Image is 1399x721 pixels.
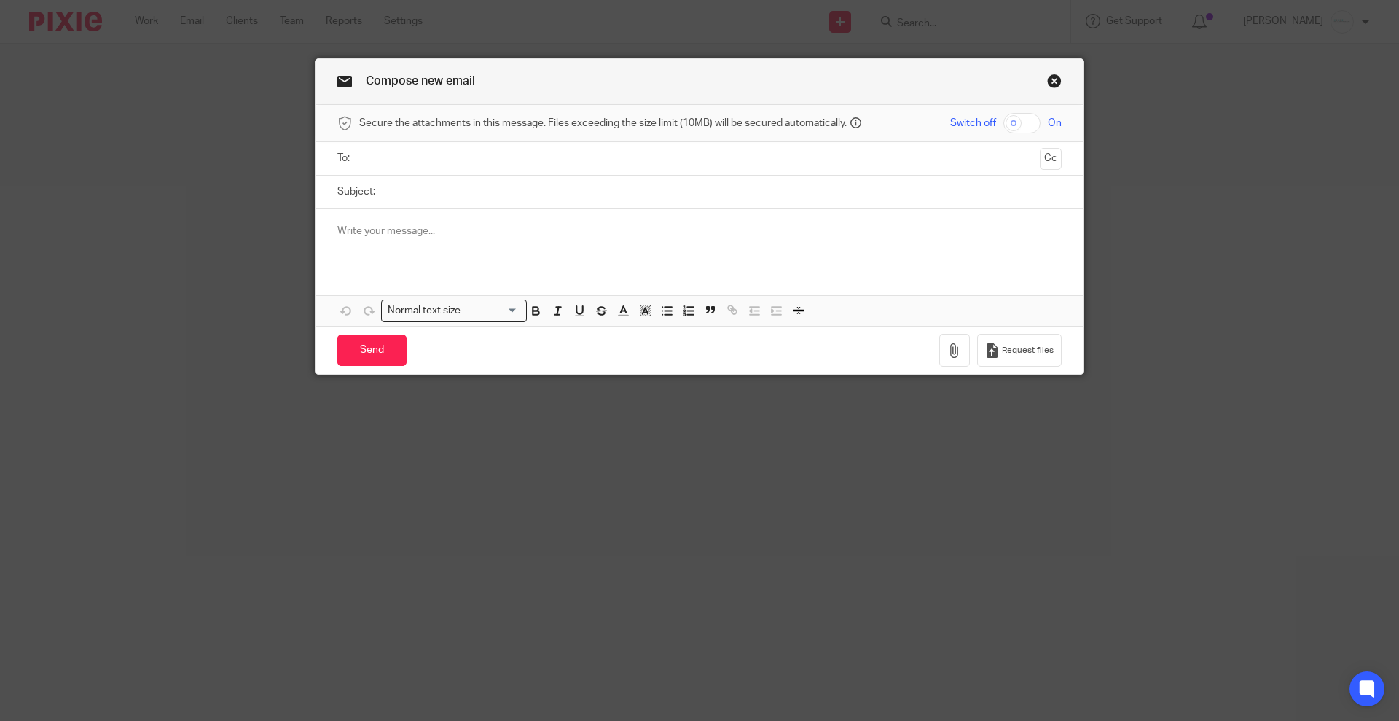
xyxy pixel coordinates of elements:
input: Search for option [466,303,518,319]
label: Subject: [337,184,375,199]
button: Cc [1040,148,1062,170]
span: Request files [1002,345,1054,356]
span: Switch off [950,116,996,130]
button: Request files [977,334,1062,367]
span: On [1048,116,1062,130]
input: Send [337,335,407,366]
div: Search for option [381,300,527,322]
span: Secure the attachments in this message. Files exceeding the size limit (10MB) will be secured aut... [359,116,847,130]
a: Close this dialog window [1047,74,1062,93]
span: Compose new email [366,75,475,87]
span: Normal text size [385,303,464,319]
label: To: [337,151,353,165]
